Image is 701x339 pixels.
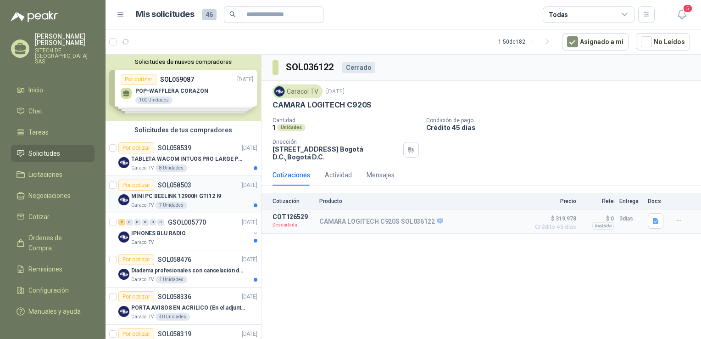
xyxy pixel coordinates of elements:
p: GSOL005770 [168,219,206,226]
p: [PERSON_NAME] [PERSON_NAME] [35,33,95,46]
a: Tareas [11,124,95,141]
p: PORTA AVISOS EN ACRILICO (En el adjunto mas informacion) [131,304,245,312]
div: 8 Unidades [156,164,187,172]
p: Crédito 45 días [426,124,698,131]
div: Cotizaciones [273,170,310,180]
p: Descartada [273,220,314,230]
span: Crédito 45 días [530,224,576,230]
div: Unidades [277,124,306,131]
span: Negociaciones [28,191,71,201]
a: Por cotizarSOL058336[DATE] Company LogoPORTA AVISOS EN ACRILICO (En el adjunto mas informacion)Ca... [106,288,261,325]
p: CAMARA LOGITECH C920S SOL036122 [319,218,443,226]
div: Cerrado [342,62,375,73]
span: search [229,11,236,17]
div: Por cotizar [118,291,154,302]
span: Cotizar [28,212,50,222]
img: Company Logo [274,86,284,96]
span: $ 319.978 [530,213,576,224]
div: 40 Unidades [156,313,190,321]
p: [DATE] [242,293,257,301]
h3: SOL036122 [286,60,335,74]
img: Company Logo [118,157,129,168]
p: [STREET_ADDRESS] Bogotá D.C. , Bogotá D.C. [273,145,400,161]
a: Licitaciones [11,166,95,183]
div: 0 [157,219,164,226]
div: 0 [134,219,141,226]
div: Solicitudes de tus compradores [106,121,261,139]
p: Producto [319,198,525,204]
p: Caracol TV [131,202,154,209]
div: Por cotizar [118,142,154,153]
a: Configuración [11,282,95,299]
a: Por cotizarSOL058476[DATE] Company LogoDiadema profesionales con cancelación de ruido en micrófon... [106,250,261,288]
span: Licitaciones [28,169,62,180]
span: 46 [202,9,217,20]
p: Caracol TV [131,164,154,172]
span: Manuales y ayuda [28,306,81,316]
div: 1 - 50 de 182 [498,34,555,49]
p: SOL058319 [158,331,191,337]
button: No Leídos [636,33,690,51]
p: IPHONES BLU RADIO [131,229,186,238]
a: Manuales y ayuda [11,303,95,320]
p: [DATE] [242,144,257,153]
p: [DATE] [242,330,257,339]
img: Company Logo [118,194,129,205]
span: Tareas [28,127,49,137]
div: Por cotizar [118,180,154,191]
p: Caracol TV [131,313,154,321]
img: Logo peakr [11,11,58,22]
div: Caracol TV [273,85,323,98]
p: 1 [273,124,275,131]
div: 1 Unidades [156,276,187,283]
p: SOL058503 [158,182,191,188]
p: [DATE] [242,255,257,264]
p: SOL058539 [158,145,191,151]
div: 2 [118,219,125,226]
p: Dirección [273,139,400,145]
p: SITECH DE [GEOGRAPHIC_DATA] SAS [35,48,95,64]
div: Mensajes [367,170,395,180]
div: 0 [126,219,133,226]
span: Chat [28,106,42,116]
p: Flete [582,198,614,204]
img: Company Logo [118,269,129,280]
div: Por cotizar [118,254,154,265]
p: Caracol TV [131,239,154,246]
button: Asignado a mi [562,33,629,51]
button: Solicitudes de nuevos compradores [109,58,257,65]
div: 7 Unidades [156,202,187,209]
div: 0 [150,219,156,226]
h1: Mis solicitudes [136,8,195,21]
span: Órdenes de Compra [28,233,86,253]
a: Chat [11,102,95,120]
a: Inicio [11,81,95,99]
span: 5 [683,4,693,13]
a: Por cotizarSOL058503[DATE] Company LogoMINI PC BEELINK 12900H GTI12 I9Caracol TV7 Unidades [106,176,261,213]
p: Caracol TV [131,276,154,283]
p: SOL058476 [158,256,191,263]
div: Actividad [325,170,352,180]
p: CAMARA LOGITECH C920S [273,100,372,110]
p: [DATE] [242,181,257,190]
a: Órdenes de Compra [11,229,95,257]
p: COT126529 [273,213,314,220]
img: Company Logo [118,232,129,243]
img: Company Logo [118,306,129,317]
a: Cotizar [11,208,95,226]
div: Solicitudes de nuevos compradoresPor cotizarSOL059087[DATE] POP-WAFFLERA CORAZON100 UnidadesPor c... [106,55,261,121]
p: Cotización [273,198,314,204]
div: 0 [142,219,149,226]
p: Precio [530,198,576,204]
a: 2 0 0 0 0 0 GSOL005770[DATE] Company LogoIPHONES BLU RADIOCaracol TV [118,217,259,246]
p: Docs [648,198,666,204]
span: Solicitudes [28,148,60,158]
span: Inicio [28,85,43,95]
p: Entrega [619,198,642,204]
a: Solicitudes [11,145,95,162]
p: Cantidad [273,117,419,124]
a: Por cotizarSOL058539[DATE] Company LogoTABLETA WACOM INTUOS PRO LARGE PTK870K0ACaracol TV8 Unidades [106,139,261,176]
p: [DATE] [326,87,345,96]
p: [DATE] [242,218,257,227]
a: Remisiones [11,260,95,278]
